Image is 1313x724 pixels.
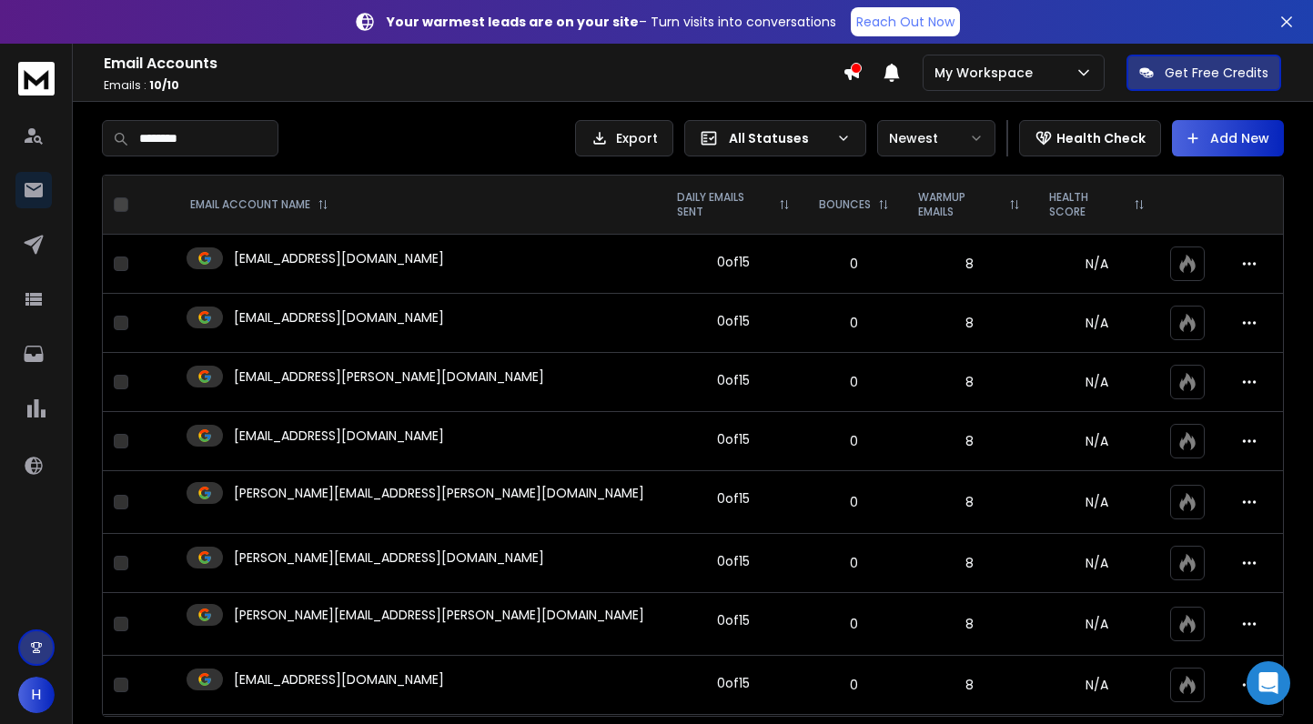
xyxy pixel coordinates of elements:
[815,314,893,332] p: 0
[149,77,179,93] span: 10 / 10
[1045,554,1148,572] p: N/A
[677,190,772,219] p: DAILY EMAILS SENT
[1049,190,1126,219] p: HEALTH SCORE
[815,615,893,633] p: 0
[918,190,1003,219] p: WARMUP EMAILS
[717,611,750,629] div: 0 of 15
[904,593,1035,656] td: 8
[1126,55,1281,91] button: Get Free Credits
[104,78,843,93] p: Emails :
[387,13,639,31] strong: Your warmest leads are on your site
[190,197,328,212] div: EMAIL ACCOUNT NAME
[1172,120,1284,156] button: Add New
[856,13,954,31] p: Reach Out Now
[234,670,444,689] p: [EMAIL_ADDRESS][DOMAIN_NAME]
[717,489,750,508] div: 0 of 15
[234,249,444,267] p: [EMAIL_ADDRESS][DOMAIN_NAME]
[575,120,673,156] button: Export
[717,312,750,330] div: 0 of 15
[815,676,893,694] p: 0
[729,129,829,147] p: All Statuses
[1045,432,1148,450] p: N/A
[819,197,871,212] p: BOUNCES
[234,367,544,386] p: [EMAIL_ADDRESS][PERSON_NAME][DOMAIN_NAME]
[18,62,55,96] img: logo
[1247,661,1290,705] div: Open Intercom Messenger
[717,253,750,271] div: 0 of 15
[234,548,544,567] p: [PERSON_NAME][EMAIL_ADDRESS][DOMAIN_NAME]
[234,606,644,624] p: [PERSON_NAME][EMAIL_ADDRESS][PERSON_NAME][DOMAIN_NAME]
[815,432,893,450] p: 0
[1165,64,1268,82] p: Get Free Credits
[18,677,55,713] button: H
[1056,129,1146,147] p: Health Check
[717,552,750,570] div: 0 of 15
[904,353,1035,412] td: 8
[904,471,1035,534] td: 8
[815,554,893,572] p: 0
[1045,314,1148,332] p: N/A
[387,13,836,31] p: – Turn visits into conversations
[1019,120,1161,156] button: Health Check
[904,656,1035,715] td: 8
[1045,255,1148,273] p: N/A
[815,493,893,511] p: 0
[234,308,444,327] p: [EMAIL_ADDRESS][DOMAIN_NAME]
[717,430,750,448] div: 0 of 15
[104,53,843,75] h1: Email Accounts
[904,534,1035,593] td: 8
[851,7,960,36] a: Reach Out Now
[234,484,644,502] p: [PERSON_NAME][EMAIL_ADDRESS][PERSON_NAME][DOMAIN_NAME]
[1045,493,1148,511] p: N/A
[1045,615,1148,633] p: N/A
[904,294,1035,353] td: 8
[904,235,1035,294] td: 8
[815,255,893,273] p: 0
[1045,373,1148,391] p: N/A
[815,373,893,391] p: 0
[717,371,750,389] div: 0 of 15
[717,674,750,692] div: 0 of 15
[904,412,1035,471] td: 8
[1045,676,1148,694] p: N/A
[877,120,995,156] button: Newest
[934,64,1040,82] p: My Workspace
[234,427,444,445] p: [EMAIL_ADDRESS][DOMAIN_NAME]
